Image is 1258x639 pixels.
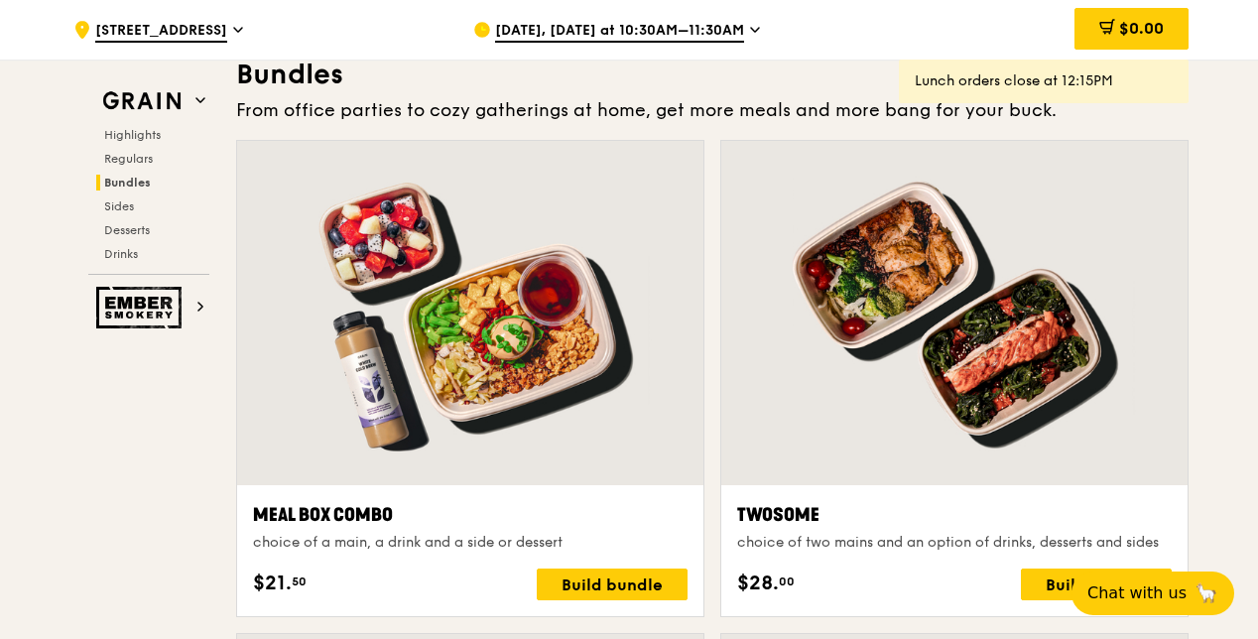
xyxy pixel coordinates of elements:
button: Chat with us🦙 [1071,572,1234,615]
div: Build bundle [537,569,688,600]
div: Meal Box Combo [253,501,688,529]
div: Lunch orders close at 12:15PM [915,71,1173,91]
span: Highlights [104,128,161,142]
span: 🦙 [1195,581,1218,605]
span: Desserts [104,223,150,237]
span: [STREET_ADDRESS] [95,21,227,43]
span: 00 [779,574,795,589]
span: Regulars [104,152,153,166]
div: Build bundle [1021,569,1172,600]
img: Ember Smokery web logo [96,287,188,328]
span: Bundles [104,176,151,190]
span: [DATE], [DATE] at 10:30AM–11:30AM [495,21,744,43]
h3: Bundles [236,57,1189,92]
span: $0.00 [1119,19,1164,38]
span: Chat with us [1087,581,1187,605]
div: From office parties to cozy gatherings at home, get more meals and more bang for your buck. [236,96,1189,124]
div: choice of two mains and an option of drinks, desserts and sides [737,533,1172,553]
span: Drinks [104,247,138,261]
span: 50 [292,574,307,589]
span: $28. [737,569,779,598]
span: $21. [253,569,292,598]
img: Grain web logo [96,83,188,119]
div: Twosome [737,501,1172,529]
div: choice of a main, a drink and a side or dessert [253,533,688,553]
span: Sides [104,199,134,213]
